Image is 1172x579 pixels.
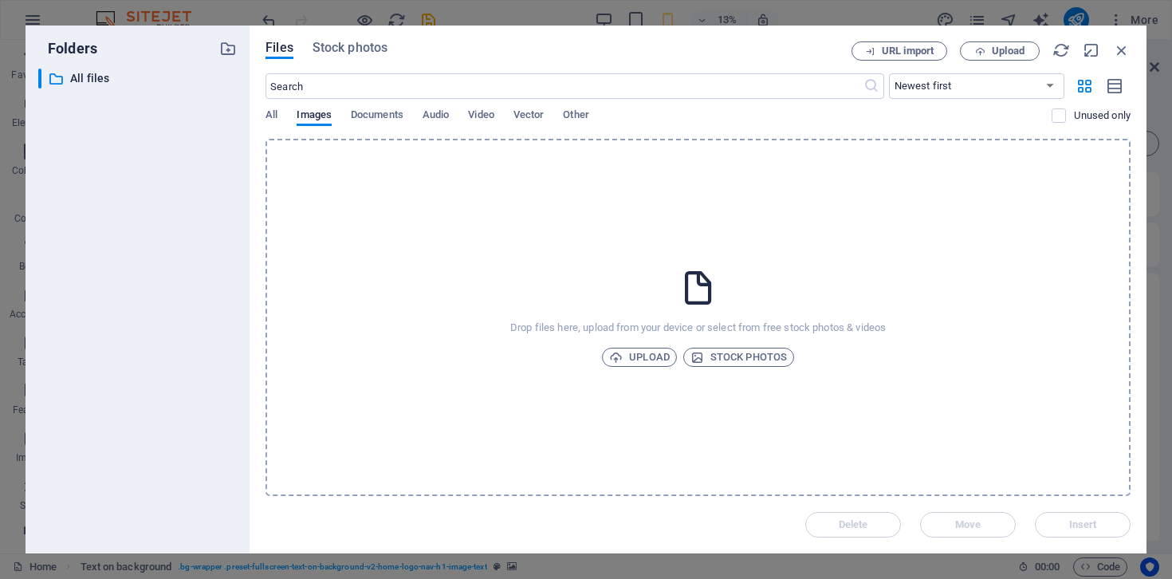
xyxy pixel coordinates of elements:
span: Images [297,105,332,128]
button: URL import [851,41,947,61]
span: Audio [423,105,449,128]
input: Search [265,73,863,99]
span: Stock photos [690,348,787,367]
p: Folders [38,38,97,59]
button: Upload [602,348,677,367]
span: Stock photos [313,38,387,57]
span: URL import [882,46,934,56]
button: Stock photos [683,348,794,367]
i: Reload [1052,41,1070,59]
span: Vector [513,105,545,128]
span: Files [265,38,293,57]
button: Upload [960,41,1040,61]
p: Drop files here, upload from your device or select from free stock photos & videos [510,321,886,335]
span: Documents [351,105,403,128]
p: All files [70,69,207,88]
span: Video [468,105,494,128]
i: Create new folder [219,40,237,57]
span: All [265,105,277,128]
p: Displays only files that are not in use on the website. Files added during this session can still... [1074,108,1131,123]
i: Close [1113,41,1131,59]
span: Upload [609,348,670,367]
div: ​ [38,69,41,89]
span: Upload [992,46,1025,56]
i: Minimize [1083,41,1100,59]
span: Other [563,105,588,128]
